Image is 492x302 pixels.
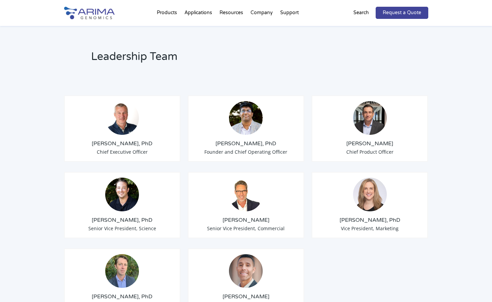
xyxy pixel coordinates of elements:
[346,149,394,155] span: Chief Product Officer
[64,7,115,19] img: Arima-Genomics-logo
[317,140,423,147] h3: [PERSON_NAME]
[353,178,387,211] img: 19364919-cf75-45a2-a608-1b8b29f8b955.jpg
[194,216,299,224] h3: [PERSON_NAME]
[376,7,428,19] a: Request a Quote
[194,293,299,300] h3: [PERSON_NAME]
[88,225,156,232] span: Senior Vice President, Science
[105,254,139,288] img: 1632501909860.jpeg
[70,293,175,300] h3: [PERSON_NAME], PhD
[317,216,423,224] h3: [PERSON_NAME], PhD
[207,225,285,232] span: Senior Vice President, Commercial
[70,140,175,147] h3: [PERSON_NAME], PhD
[229,101,263,135] img: Sid-Selvaraj_Arima-Genomics.png
[229,254,263,288] img: A.-Seltser-Headshot.jpeg
[105,101,139,135] img: Tom-Willis.jpg
[229,178,263,211] img: David-Duvall-Headshot.jpg
[105,178,139,211] img: Anthony-Schmitt_Arima-Genomics.png
[194,140,299,147] h3: [PERSON_NAME], PhD
[204,149,287,155] span: Founder and Chief Operating Officer
[97,149,148,155] span: Chief Executive Officer
[353,8,369,17] p: Search
[341,225,399,232] span: Vice President, Marketing
[91,49,332,69] h2: Leadership Team
[353,101,387,135] img: Chris-Roberts.jpg
[70,216,175,224] h3: [PERSON_NAME], PhD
